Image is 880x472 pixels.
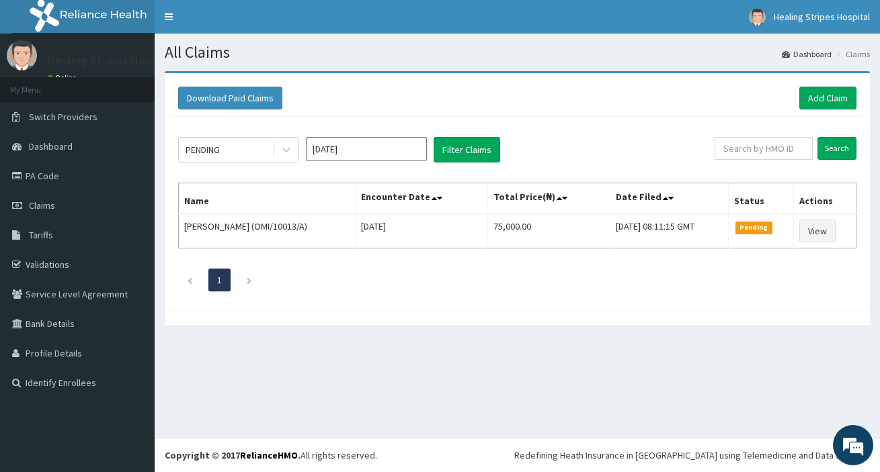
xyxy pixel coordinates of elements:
[187,274,193,286] a: Previous page
[355,183,487,214] th: Encounter Date
[29,140,73,152] span: Dashboard
[487,214,610,248] td: 75,000.00
[179,183,356,214] th: Name
[610,183,729,214] th: Date Filed
[178,87,282,109] button: Download Paid Claims
[487,183,610,214] th: Total Price(₦)
[47,73,79,83] a: Online
[610,214,729,248] td: [DATE] 08:11:15 GMT
[434,137,500,162] button: Filter Claims
[799,87,856,109] a: Add Claim
[155,438,880,472] footer: All rights reserved.
[799,220,836,242] a: View
[179,214,356,248] td: [PERSON_NAME] (OMI/10013/A)
[355,214,487,248] td: [DATE]
[729,183,794,214] th: Status
[165,449,301,461] strong: Copyright © 2017 .
[306,137,427,161] input: Select Month and Year
[29,199,55,211] span: Claims
[715,137,813,160] input: Search by HMO ID
[217,274,222,286] a: Page 1 is your current page
[240,449,298,461] a: RelianceHMO
[774,11,870,23] span: Healing Stripes Hospital
[514,449,870,462] div: Redefining Heath Insurance in [GEOGRAPHIC_DATA] using Telemedicine and Data Science!
[246,274,252,286] a: Next page
[186,143,220,156] div: PENDING
[749,9,766,26] img: User Image
[29,111,97,123] span: Switch Providers
[7,40,37,70] img: User Image
[793,183,856,214] th: Actions
[29,229,53,241] span: Tariffs
[817,137,856,160] input: Search
[833,48,870,60] li: Claims
[165,44,870,61] h1: All Claims
[47,54,175,66] p: Healing Stripes Hospital
[782,48,832,60] a: Dashboard
[735,222,772,234] span: Pending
